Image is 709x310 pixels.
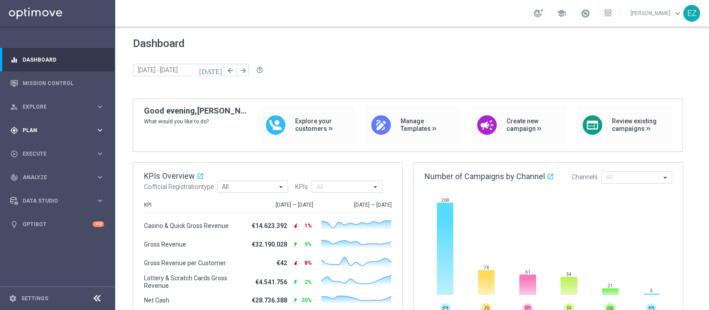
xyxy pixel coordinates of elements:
i: settings [9,294,17,302]
i: keyboard_arrow_right [96,173,104,181]
div: Execute [10,150,96,158]
i: keyboard_arrow_right [96,102,104,111]
i: keyboard_arrow_right [96,149,104,158]
button: equalizer Dashboard [10,56,105,63]
div: +10 [93,221,104,227]
span: Plan [23,128,96,133]
button: Mission Control [10,80,105,87]
button: Data Studio keyboard_arrow_right [10,197,105,204]
span: keyboard_arrow_down [673,8,682,18]
span: Analyze [23,175,96,180]
div: Mission Control [10,71,104,95]
a: [PERSON_NAME]keyboard_arrow_down [630,7,683,20]
span: Data Studio [23,198,96,204]
i: equalizer [10,56,18,64]
a: Optibot [23,212,93,236]
i: keyboard_arrow_right [96,196,104,205]
button: person_search Explore keyboard_arrow_right [10,103,105,110]
a: Dashboard [23,48,104,71]
span: school [557,8,566,18]
a: Mission Control [23,71,104,95]
span: Explore [23,104,96,110]
div: Plan [10,126,96,134]
i: keyboard_arrow_right [96,126,104,134]
i: gps_fixed [10,126,18,134]
div: EZ [683,5,700,22]
div: Data Studio [10,197,96,205]
button: gps_fixed Plan keyboard_arrow_right [10,127,105,134]
span: Execute [23,151,96,157]
div: Explore [10,103,96,111]
div: Analyze [10,173,96,181]
i: lightbulb [10,220,18,228]
i: track_changes [10,173,18,181]
i: play_circle_outline [10,150,18,158]
button: lightbulb Optibot +10 [10,221,105,228]
button: track_changes Analyze keyboard_arrow_right [10,174,105,181]
i: person_search [10,103,18,111]
a: Settings [21,296,48,301]
button: play_circle_outline Execute keyboard_arrow_right [10,150,105,157]
div: Dashboard [10,48,104,71]
div: Optibot [10,212,104,236]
